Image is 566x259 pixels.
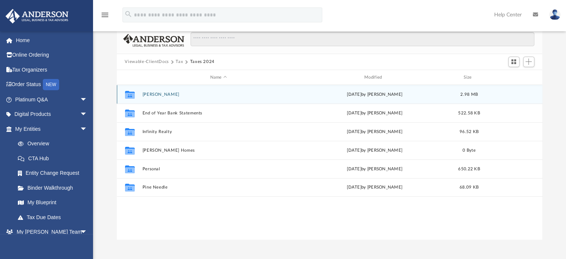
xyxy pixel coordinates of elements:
[10,195,95,210] a: My Blueprint
[43,79,59,90] div: NEW
[10,151,99,166] a: CTA Hub
[10,210,99,225] a: Tax Due Dates
[298,129,451,135] div: [DATE] by [PERSON_NAME]
[3,9,71,23] img: Anderson Advisors Platinum Portal
[298,91,451,98] div: [DATE] by [PERSON_NAME]
[80,121,95,137] span: arrow_drop_down
[5,121,99,136] a: My Entitiesarrow_drop_down
[5,225,95,240] a: My [PERSON_NAME] Teamarrow_drop_down
[459,186,478,190] span: 68.09 KB
[142,185,295,190] button: Pine Needle
[298,147,451,154] div: [DATE] by [PERSON_NAME]
[10,166,99,181] a: Entity Change Request
[142,111,295,116] button: End of Year Bank Statements
[458,111,480,115] span: 522.58 KB
[298,166,451,173] div: [DATE] by [PERSON_NAME]
[459,130,478,134] span: 96.52 KB
[191,32,534,46] input: Search files and folders
[454,74,484,81] div: Size
[10,180,99,195] a: Binder Walkthrough
[100,14,109,19] a: menu
[142,129,295,134] button: Infinity Realty
[5,92,99,107] a: Platinum Q&Aarrow_drop_down
[463,148,476,152] span: 0 Byte
[190,59,215,65] button: Taxes 2024
[117,85,543,239] div: grid
[124,10,132,18] i: search
[298,110,451,117] div: [DATE] by [PERSON_NAME]
[100,10,109,19] i: menu
[549,9,560,20] img: User Pic
[5,77,99,92] a: Order StatusNEW
[142,167,295,171] button: Personal
[458,167,480,171] span: 650.22 KB
[508,57,519,67] button: Switch to Grid View
[460,92,478,97] span: 2.98 MB
[298,184,451,191] div: [DATE] by [PERSON_NAME]
[298,74,451,81] div: Modified
[142,148,295,153] button: [PERSON_NAME] Homes
[176,59,183,65] button: Tax
[125,59,169,65] button: Viewable-ClientDocs
[120,74,138,81] div: id
[80,92,95,107] span: arrow_drop_down
[80,225,95,240] span: arrow_drop_down
[142,92,295,97] button: [PERSON_NAME]
[5,107,99,122] a: Digital Productsarrow_drop_down
[142,74,295,81] div: Name
[5,48,99,63] a: Online Ordering
[10,136,99,151] a: Overview
[5,62,99,77] a: Tax Organizers
[487,74,539,81] div: id
[523,57,534,67] button: Add
[80,107,95,122] span: arrow_drop_down
[5,33,99,48] a: Home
